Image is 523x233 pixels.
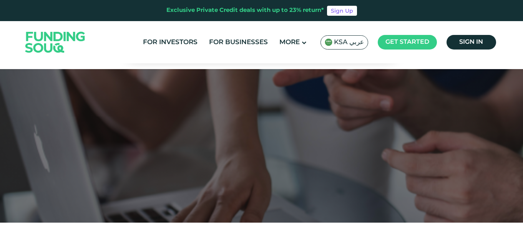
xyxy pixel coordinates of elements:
a: Sign in [447,35,496,50]
a: Sign Up [327,6,357,16]
span: Get started [385,39,429,45]
span: KSA عربي [334,38,364,47]
span: More [279,39,300,46]
a: For Businesses [207,36,270,49]
a: For Investors [141,36,199,49]
img: SA Flag [325,38,332,46]
img: Logo [18,23,93,61]
div: Exclusive Private Credit deals with up to 23% return* [166,6,324,15]
span: Sign in [459,39,483,45]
